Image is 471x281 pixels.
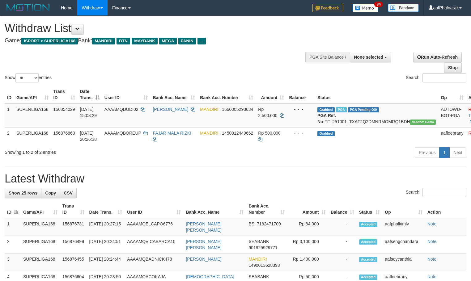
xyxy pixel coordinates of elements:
[388,4,419,12] img: panduan.png
[125,254,183,271] td: AAAAMQBADNICK478
[382,200,425,218] th: Op: activate to sort column ascending
[186,257,221,262] a: [PERSON_NAME]
[60,254,87,271] td: 156876455
[406,73,466,82] label: Search:
[382,218,425,236] td: aafphalkimly
[422,73,466,82] input: Search:
[248,221,256,226] span: BSI
[427,239,437,244] a: Note
[248,263,280,268] span: Copy 1490013628393 to clipboard
[359,257,378,262] span: Accepted
[222,131,253,136] span: Copy 1450012449662 to clipboard
[336,107,347,112] span: Marked by aafsoycanthlai
[258,131,280,136] span: Rp 500.000
[415,147,439,158] a: Previous
[15,73,39,82] select: Showentries
[328,236,357,254] td: -
[14,103,51,128] td: SUPERLIGA168
[5,127,14,145] td: 2
[60,236,87,254] td: 156876499
[102,86,151,103] th: User ID: activate to sort column ascending
[125,218,183,236] td: AAAAMQELCAPO6776
[60,188,77,198] a: CSV
[438,103,466,128] td: AUTOWD-BOT-PGA
[197,38,206,44] span: ...
[5,254,21,271] td: 3
[427,274,437,279] a: Note
[258,107,277,118] span: Rp 2.500.000
[222,107,253,112] span: Copy 1660005293634 to clipboard
[5,200,21,218] th: ID: activate to sort column descending
[21,200,60,218] th: Game/API: activate to sort column ascending
[78,86,102,103] th: Date Trans.: activate to sort column descending
[427,257,437,262] a: Note
[359,239,378,245] span: Accepted
[422,188,466,197] input: Search:
[21,38,78,44] span: ISPORT > SUPERLIGA168
[289,106,312,112] div: - - -
[186,221,221,233] a: [PERSON_NAME] [PERSON_NAME]
[14,86,51,103] th: Game/API: activate to sort column ascending
[438,127,466,145] td: aafloebrany
[353,4,379,12] img: Button%20Memo.svg
[5,236,21,254] td: 2
[80,107,97,118] span: [DATE] 15:03:29
[21,254,60,271] td: SUPERLIGA168
[87,218,125,236] td: [DATE] 20:27:15
[359,275,378,280] span: Accepted
[183,200,246,218] th: Bank Acc. Name: activate to sort column ascending
[305,52,350,62] div: PGA Site Balance /
[41,188,60,198] a: Copy
[350,52,391,62] button: None selected
[406,188,466,197] label: Search:
[427,221,437,226] a: Note
[256,86,286,103] th: Amount: activate to sort column ascending
[5,38,308,44] h4: Game: Bank:
[5,103,14,128] td: 1
[354,55,383,60] span: None selected
[153,131,191,136] a: FAJAR MALA RIZKI
[359,222,378,227] span: Accepted
[125,236,183,254] td: AAAAMQVICABARCA10
[60,200,87,218] th: Trans ID: activate to sort column ascending
[444,62,462,73] a: Stop
[186,239,221,250] a: [PERSON_NAME] [PERSON_NAME]
[449,147,466,158] a: Next
[125,200,183,218] th: User ID: activate to sort column ascending
[5,86,14,103] th: ID
[315,103,438,128] td: TF_251001_TXAF2Q2DMNRMOMRQ1BDH
[374,2,383,7] span: 34
[5,73,52,82] label: Show entries
[438,86,466,103] th: Op: activate to sort column ascending
[287,254,328,271] td: Rp 1,400,000
[410,120,436,125] span: Vendor URL: https://trx31.1velocity.biz
[328,218,357,236] td: -
[248,245,277,250] span: Copy 901925929771 to clipboard
[87,200,125,218] th: Date Trans.: activate to sort column ascending
[51,86,78,103] th: Trans ID: activate to sort column ascending
[60,218,87,236] td: 156876731
[200,107,218,112] span: MANDIRI
[315,86,438,103] th: Status
[328,254,357,271] td: -
[439,147,450,158] a: 1
[104,131,141,136] span: AAAAMQBOREUP
[382,254,425,271] td: aafsoycanthlai
[45,191,56,195] span: Copy
[357,200,383,218] th: Status: activate to sort column ascending
[53,107,75,112] span: 156854029
[382,236,425,254] td: aafsengchandara
[5,22,308,35] h1: Withdraw List
[21,218,60,236] td: SUPERLIGA168
[178,38,196,44] span: PANIN
[5,188,41,198] a: Show 25 rows
[317,131,335,136] span: Grabbed
[312,4,343,12] img: Feedback.jpg
[248,274,269,279] span: SEABANK
[132,38,158,44] span: MAYBANK
[197,86,256,103] th: Bank Acc. Number: activate to sort column ascending
[317,113,336,124] b: PGA Ref. No:
[80,131,97,142] span: [DATE] 20:26:38
[257,221,281,226] span: Copy 7182471709 to clipboard
[9,191,37,195] span: Show 25 rows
